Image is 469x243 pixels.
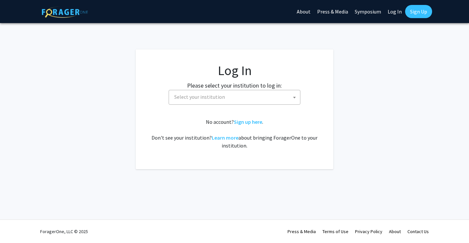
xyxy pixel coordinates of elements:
span: Select your institution [172,90,300,104]
span: Select your institution [174,94,225,100]
a: Sign Up [405,5,432,18]
a: About [389,229,401,234]
a: Terms of Use [322,229,348,234]
a: Press & Media [288,229,316,234]
a: Learn more about bringing ForagerOne to your institution [212,134,238,141]
img: ForagerOne Logo [42,6,88,18]
label: Please select your institution to log in: [187,81,282,90]
h1: Log In [149,63,320,78]
span: Select your institution [169,90,300,105]
a: Privacy Policy [355,229,382,234]
a: Sign up here [234,119,262,125]
div: ForagerOne, LLC © 2025 [40,220,88,243]
div: No account? . Don't see your institution? about bringing ForagerOne to your institution. [149,118,320,149]
a: Contact Us [407,229,429,234]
